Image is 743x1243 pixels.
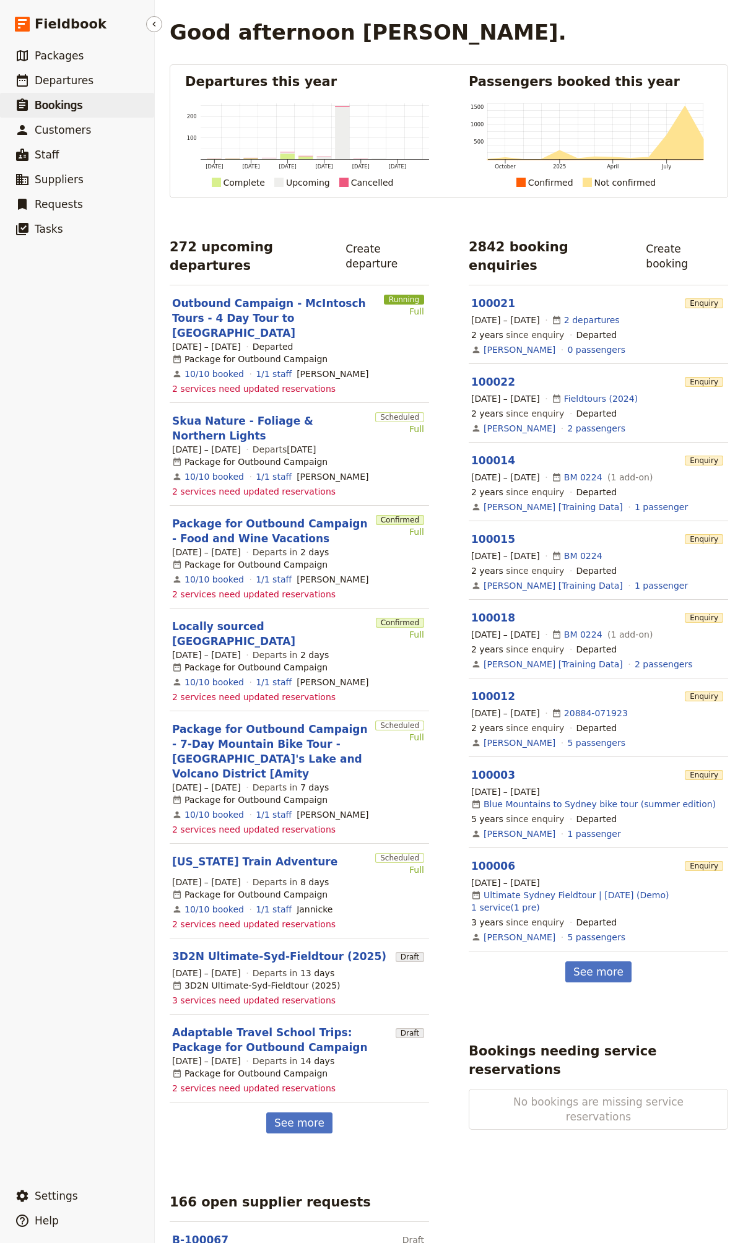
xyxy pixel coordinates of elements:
[564,471,602,483] a: BM 0224
[172,781,241,794] span: [DATE] – [DATE]
[256,903,292,916] a: 1/1 staff
[297,808,368,821] span: Clive Paget
[471,644,503,654] span: 2 years
[253,1055,334,1067] span: Departs in
[172,994,336,1007] span: 3 services need updated reservations
[297,573,368,586] span: Clive Paget
[685,534,723,544] span: Enquiry
[286,175,330,190] div: Upcoming
[172,414,370,443] a: Skua Nature - Foliage & Northern Lights
[469,1042,728,1079] h2: Bookings needing service reservations
[576,486,617,498] div: Departed
[185,573,244,586] a: View the bookings for this departure
[35,1215,59,1227] span: Help
[172,967,241,979] span: [DATE] – [DATE]
[172,1082,336,1094] span: 2 services need updated reservations
[337,238,429,274] a: Create departure
[565,961,632,982] a: See more
[607,163,619,170] tspan: April
[564,314,620,326] a: 2 departures
[471,565,564,577] span: since enquiry
[172,854,337,869] a: [US_STATE] Train Adventure
[471,722,564,734] span: since enquiry
[396,952,424,962] span: Draft
[685,298,723,308] span: Enquiry
[471,409,503,418] span: 2 years
[471,471,540,483] span: [DATE] – [DATE]
[35,99,82,111] span: Bookings
[172,979,341,992] div: 3D2N Ultimate-Syd-Fieldtour (2025)
[605,471,653,483] span: ( 1 add-on )
[172,1025,391,1055] a: Adaptable Travel School Trips: Package for Outbound Campaign
[471,814,503,824] span: 5 years
[484,344,555,356] a: [PERSON_NAME]
[242,163,259,170] tspan: [DATE]
[553,163,566,170] tspan: 2025
[352,163,370,170] tspan: [DATE]
[172,296,379,340] a: Outbound Campaign - McIntosch Tours - 4 Day Tour to [GEOGRAPHIC_DATA]
[253,876,329,888] span: Departs in
[297,903,332,916] span: Jannicke
[471,628,540,641] span: [DATE] – [DATE]
[172,340,241,353] span: [DATE] – [DATE]
[484,658,623,670] a: [PERSON_NAME] [Training Data]
[564,392,638,405] a: Fieldtours (2024)
[484,931,555,943] a: [PERSON_NAME]
[484,737,555,749] a: [PERSON_NAME]
[172,456,328,468] div: Package for Outbound Campaign
[471,121,484,128] tspan: 1000
[185,808,244,821] a: View the bookings for this departure
[300,782,329,792] span: 7 days
[300,650,329,660] span: 2 days
[484,828,555,840] a: [PERSON_NAME]
[256,808,292,821] a: 1/1 staff
[484,501,623,513] a: [PERSON_NAME] [Training Data]
[297,676,368,688] span: Clive Paget
[187,135,197,141] tspan: 100
[471,297,515,310] a: 100021
[375,423,424,435] div: Full
[266,1112,332,1133] a: See more
[253,340,293,353] div: Departed
[471,314,540,326] span: [DATE] – [DATE]
[509,1094,688,1124] span: No bookings are missing service reservations
[253,649,329,661] span: Departs in
[384,305,424,318] div: Full
[576,329,617,341] div: Departed
[172,949,386,964] a: 3D2N Ultimate-Syd-Fieldtour (2025)
[661,163,671,170] tspan: July
[297,470,368,483] span: Clive Paget
[568,344,625,356] a: View the passengers for this booking
[389,163,406,170] tspan: [DATE]
[576,565,617,577] div: Departed
[279,163,296,170] tspan: [DATE]
[638,238,728,274] a: Create booking
[469,238,628,275] h2: 2842 booking enquiries
[287,444,316,454] span: [DATE]
[576,813,617,825] div: Departed
[484,889,669,901] a: Ultimate Sydney Fieldtour | [DATE] (Demo)
[206,163,223,170] tspan: [DATE]
[471,860,515,872] a: 100006
[685,861,723,871] span: Enquiry
[172,443,241,456] span: [DATE] – [DATE]
[576,643,617,656] div: Departed
[471,104,484,110] tspan: 1500
[172,722,370,781] a: Package for Outbound Campaign - 7-Day Mountain Bike Tour - [GEOGRAPHIC_DATA]'s Lake and Volcano D...
[185,676,244,688] a: View the bookings for this departure
[469,72,713,91] h2: Passengers booked this year
[146,16,162,32] button: Hide menu
[297,368,368,380] span: Clive Paget
[375,412,424,422] span: Scheduled
[300,547,329,557] span: 2 days
[172,823,336,836] span: 2 services need updated reservations
[471,407,564,420] span: since enquiry
[576,722,617,734] div: Departed
[474,139,484,145] tspan: 500
[471,901,540,914] a: 1 service(1 pre)
[256,573,292,586] a: 1/1 staff
[256,368,292,380] a: 1/1 staff
[528,175,573,190] div: Confirmed
[484,422,555,435] a: [PERSON_NAME]
[471,723,503,733] span: 2 years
